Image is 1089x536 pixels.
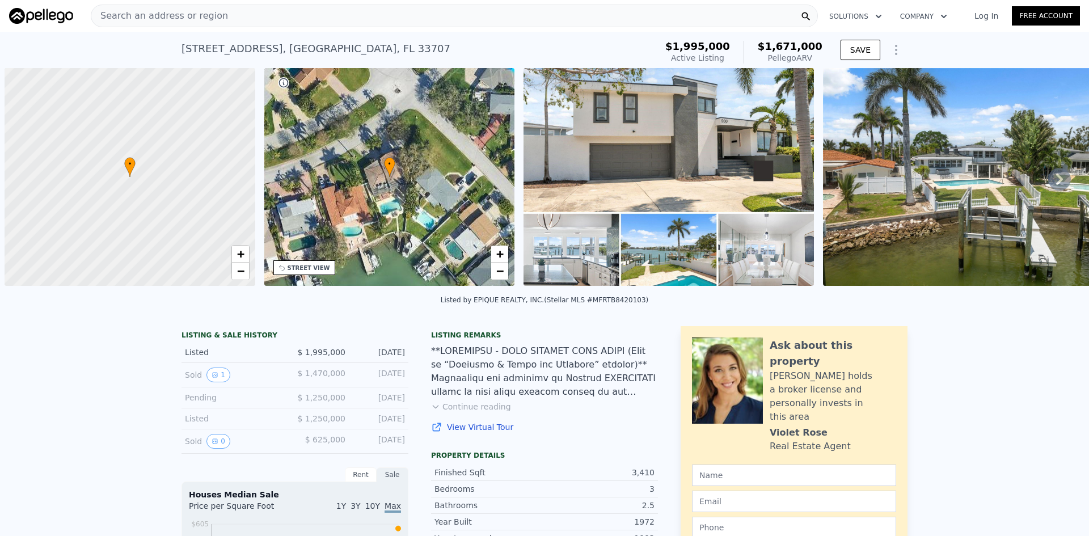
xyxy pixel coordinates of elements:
[354,434,405,449] div: [DATE]
[354,347,405,358] div: [DATE]
[692,465,896,486] input: Name
[297,393,345,402] span: $ 1,250,000
[665,40,730,52] span: $1,995,000
[544,483,655,495] div: 3
[351,501,360,510] span: 3Y
[297,348,345,357] span: $ 1,995,000
[181,41,450,57] div: [STREET_ADDRESS] , [GEOGRAPHIC_DATA] , FL 33707
[191,520,209,528] tspan: $605
[124,159,136,169] span: •
[770,337,896,369] div: Ask about this property
[491,263,508,280] a: Zoom out
[185,434,286,449] div: Sold
[206,434,230,449] button: View historical data
[1012,6,1080,26] a: Free Account
[758,52,822,64] div: Pellego ARV
[345,467,377,482] div: Rent
[189,500,295,518] div: Price per Square Foot
[496,247,504,261] span: +
[491,246,508,263] a: Zoom in
[297,414,345,423] span: $ 1,250,000
[431,401,511,412] button: Continue reading
[297,369,345,378] span: $ 1,470,000
[305,435,345,444] span: $ 625,000
[758,40,822,52] span: $1,671,000
[434,516,544,527] div: Year Built
[9,8,73,24] img: Pellego
[237,264,244,278] span: −
[288,264,330,272] div: STREET VIEW
[770,440,851,453] div: Real Estate Agent
[891,6,956,27] button: Company
[354,368,405,382] div: [DATE]
[365,501,380,510] span: 10Y
[961,10,1012,22] a: Log In
[185,368,286,382] div: Sold
[431,421,658,433] a: View Virtual Tour
[232,263,249,280] a: Zoom out
[354,413,405,424] div: [DATE]
[181,331,408,342] div: LISTING & SALE HISTORY
[336,501,346,510] span: 1Y
[377,467,408,482] div: Sale
[232,246,249,263] a: Zoom in
[524,68,814,286] img: Sale: 167546445 Parcel: 54038674
[206,368,230,382] button: View historical data
[185,413,286,424] div: Listed
[885,39,907,61] button: Show Options
[544,516,655,527] div: 1972
[841,40,880,60] button: SAVE
[431,451,658,460] div: Property details
[544,500,655,511] div: 2.5
[770,426,828,440] div: Violet Rose
[91,9,228,23] span: Search an address or region
[431,331,658,340] div: Listing remarks
[385,501,401,513] span: Max
[434,500,544,511] div: Bathrooms
[185,347,286,358] div: Listed
[384,159,395,169] span: •
[237,247,244,261] span: +
[185,392,286,403] div: Pending
[544,467,655,478] div: 3,410
[496,264,504,278] span: −
[431,344,658,399] div: **LOREMIPSU - DOLO SITAMET CONS ADIPI (Elit se “Doeiusmo & Tempo inc Utlabore” etdolor)** Magnaal...
[820,6,891,27] button: Solutions
[384,157,395,177] div: •
[354,392,405,403] div: [DATE]
[434,483,544,495] div: Bedrooms
[671,53,724,62] span: Active Listing
[124,157,136,177] div: •
[189,489,401,500] div: Houses Median Sale
[441,296,649,304] div: Listed by EPIQUE REALTY, INC. (Stellar MLS #MFRTB8420103)
[692,491,896,512] input: Email
[434,467,544,478] div: Finished Sqft
[770,369,896,424] div: [PERSON_NAME] holds a broker license and personally invests in this area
